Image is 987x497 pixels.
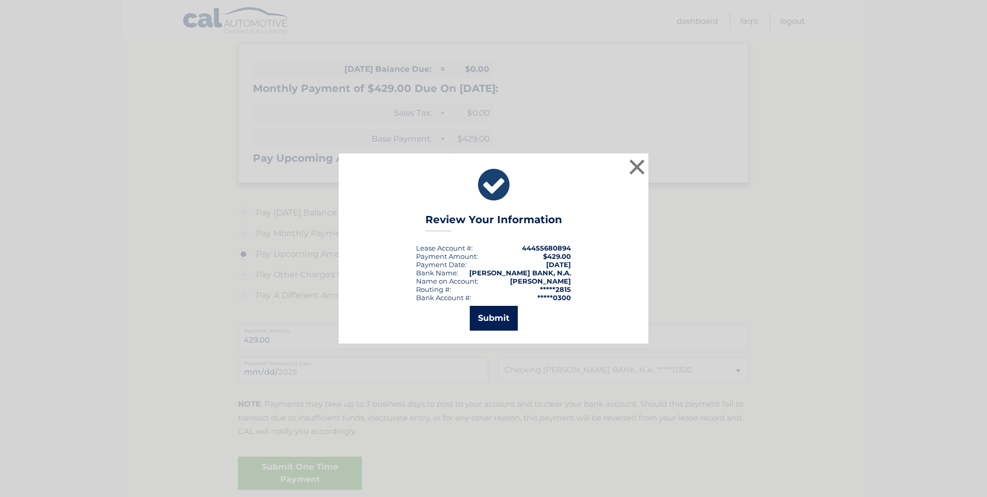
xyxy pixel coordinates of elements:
div: Lease Account #: [416,244,473,252]
strong: 44455680894 [522,244,571,252]
span: Payment Date [416,260,465,269]
div: Payment Amount: [416,252,478,260]
strong: [PERSON_NAME] [510,277,571,285]
strong: [PERSON_NAME] BANK, N.A. [469,269,571,277]
span: $429.00 [543,252,571,260]
span: [DATE] [546,260,571,269]
button: × [627,157,647,177]
h3: Review Your Information [425,213,562,231]
div: Bank Account #: [416,293,471,302]
div: Name on Account: [416,277,479,285]
div: Bank Name: [416,269,458,277]
button: Submit [470,306,518,331]
div: : [416,260,467,269]
div: Routing #: [416,285,451,293]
